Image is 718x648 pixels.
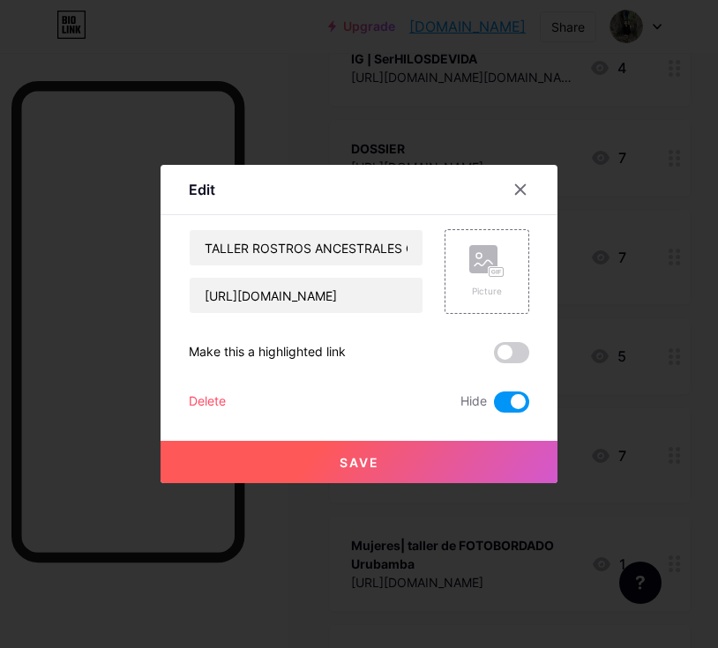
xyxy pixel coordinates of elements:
[190,278,423,313] input: URL
[190,230,423,265] input: Title
[189,179,215,200] div: Edit
[460,391,487,413] span: Hide
[189,391,226,413] div: Delete
[161,441,557,483] button: Save
[189,342,346,363] div: Make this a highlighted link
[469,285,505,298] div: Picture
[340,455,379,470] span: Save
